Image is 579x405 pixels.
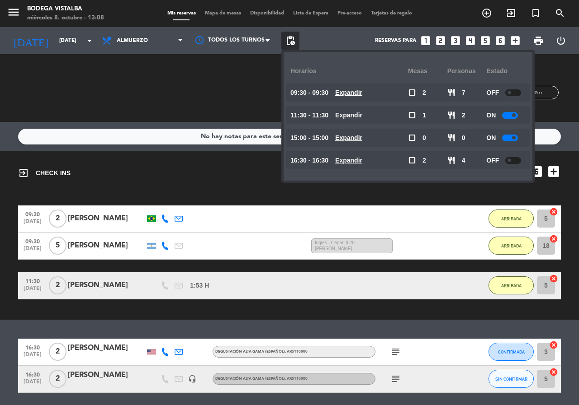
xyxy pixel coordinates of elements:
i: looks_3 [450,35,461,47]
span: 15:00 - 15:00 [290,133,328,143]
span: restaurant [447,134,456,142]
span: Mapa de mesas [200,11,246,16]
span: ON [486,133,496,143]
span: 2 [49,343,66,361]
span: print [533,35,544,46]
span: [DATE] [21,379,44,389]
span: OFF [486,155,499,166]
i: add_box [546,164,561,179]
span: 2 [462,110,465,121]
div: personas [447,59,487,84]
span: , ARS110000 [285,350,308,354]
i: cancel [549,368,558,377]
i: menu [7,5,20,19]
span: 16:30 - 16:30 [290,155,328,166]
span: Pre-acceso [333,11,366,16]
i: cancel [549,207,558,216]
div: miércoles 8. octubre - 13:08 [27,14,104,23]
div: [PERSON_NAME] [68,240,145,251]
span: Lista de Espera [289,11,333,16]
span: Degustación Alta Gama (Español) [215,377,308,381]
button: SIN CONFIRMAR [489,370,534,388]
span: pending_actions [285,35,296,46]
div: No hay notas para este servicio. Haz clic para agregar una [201,131,379,142]
u: Expandir [335,134,362,141]
span: [DATE] [21,219,44,229]
span: Tarjetas de regalo [366,11,417,16]
span: 0 [422,133,426,143]
span: Degustación Alta Gama (Español) [215,350,308,354]
button: ARRIBADA [489,276,534,294]
span: Ingles - Llegan 9:20 - [PERSON_NAME] [311,238,393,254]
span: 2 [49,276,66,294]
span: Mis reservas [163,11,200,16]
span: restaurant [447,88,456,97]
i: subject [390,346,401,357]
span: ON [486,110,496,121]
i: headset_mic [188,375,196,383]
span: check_box_outline_blank [408,134,416,142]
div: LOG OUT [550,27,572,54]
i: looks_two [435,35,446,47]
span: CONFIRMADA [498,349,525,354]
span: 7 [462,88,465,98]
i: looks_4 [465,35,476,47]
span: restaurant [447,111,456,119]
i: looks_5 [479,35,491,47]
span: Almuerzo [117,37,148,44]
div: [PERSON_NAME] [68,342,145,354]
button: ARRIBADA [489,209,534,228]
span: 11:30 [21,275,44,286]
button: CONFIRMADA [489,343,534,361]
i: add_circle_outline [481,8,492,19]
span: check_box_outline_blank [408,156,416,164]
span: 2 [422,88,426,98]
i: cancel [549,234,558,243]
span: [DATE] [21,285,44,296]
i: arrow_drop_down [84,35,95,46]
span: SIN CONFIRMAR [495,377,527,382]
div: [PERSON_NAME] [68,213,145,224]
i: subject [390,373,401,384]
span: 09:30 - 09:30 [290,88,328,98]
div: Horarios [290,59,408,84]
i: looks_6 [494,35,506,47]
u: Expandir [335,89,362,96]
span: restaurant [447,156,456,164]
i: power_settings_new [555,35,566,46]
span: [DATE] [21,352,44,362]
i: looks_6 [529,164,544,179]
div: [PERSON_NAME] [68,279,145,291]
span: Reservas para [375,37,417,44]
span: 09:30 [21,236,44,246]
span: 1 [422,110,426,121]
u: Expandir [335,112,362,119]
span: 16:30 [21,369,44,379]
span: 09:30 [21,209,44,219]
span: ARRIBADA [501,243,522,248]
div: BODEGA VISTALBA [27,5,104,14]
i: turned_in_not [530,8,541,19]
span: 16:30 [21,342,44,352]
span: 4 [462,155,465,166]
span: Disponibilidad [246,11,289,16]
span: 2 [49,209,66,228]
u: Expandir [335,157,362,164]
span: [DATE] [21,246,44,256]
span: check_box_outline_blank [408,88,416,97]
button: ARRIBADA [489,237,534,255]
span: ARRIBADA [501,283,522,288]
span: , ARS110000 [285,377,308,381]
div: [PERSON_NAME] [68,369,145,381]
i: [DATE] [7,31,55,51]
span: check_box_outline_blank [408,111,416,119]
span: 11:30 - 11:30 [290,110,328,121]
i: exit_to_app [506,8,517,19]
span: 5 [49,237,66,255]
i: search [555,8,565,19]
button: menu [7,5,20,22]
i: add_box [509,35,521,47]
span: 0 [462,133,465,143]
span: OFF [486,88,499,98]
span: 1:53 H [190,280,209,291]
